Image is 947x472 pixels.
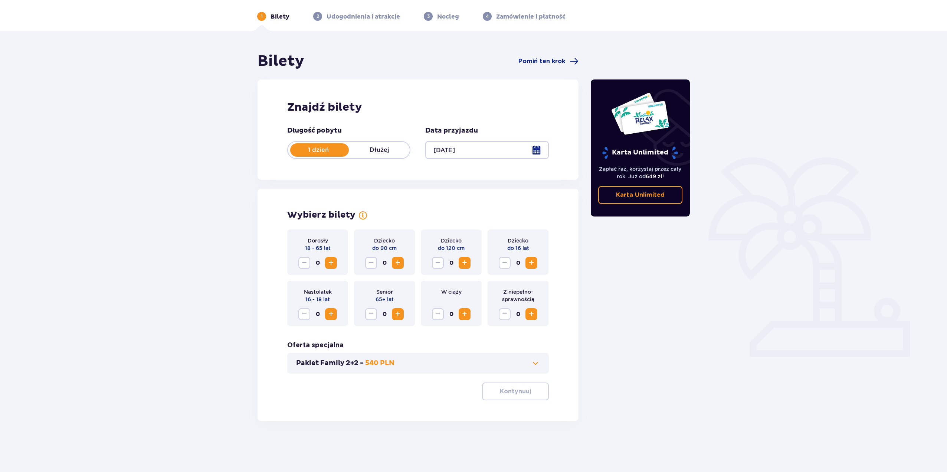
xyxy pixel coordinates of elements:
[598,186,683,204] a: Karta Unlimited
[287,209,355,221] p: Wybierz bilety
[312,308,324,320] span: 0
[365,308,377,320] button: Decrease
[312,257,324,269] span: 0
[496,13,566,21] p: Zamówienie i płatność
[317,13,319,20] p: 2
[438,244,465,252] p: do 120 cm
[305,296,330,303] p: 16 - 18 lat
[482,383,549,400] button: Kontynuuj
[287,126,342,135] p: Długość pobytu
[432,308,444,320] button: Decrease
[459,308,471,320] button: Increase
[486,13,489,20] p: 4
[376,296,394,303] p: 65+ lat
[392,308,404,320] button: Increase
[305,244,331,252] p: 18 - 65 lat
[298,308,310,320] button: Decrease
[258,52,304,71] h1: Bilety
[512,257,524,269] span: 0
[261,13,263,20] p: 1
[376,288,393,296] p: Senior
[602,146,679,159] p: Karta Unlimited
[427,13,430,20] p: 3
[425,126,478,135] p: Data przyjazdu
[296,359,364,368] p: Pakiet Family 2+2 -
[616,191,665,199] p: Karta Unlimited
[525,308,537,320] button: Increase
[525,257,537,269] button: Increase
[308,237,328,244] p: Dorosły
[288,146,349,154] p: 1 dzień
[372,244,397,252] p: do 90 cm
[298,257,310,269] button: Decrease
[287,341,344,350] p: Oferta specjalna
[287,100,549,114] h2: Znajdź bilety
[437,13,459,21] p: Nocleg
[325,257,337,269] button: Increase
[518,57,565,65] span: Pomiń ten krok
[441,237,462,244] p: Dziecko
[499,257,511,269] button: Decrease
[494,288,543,303] p: Z niepełno­sprawnością
[392,257,404,269] button: Increase
[271,13,289,21] p: Bilety
[445,308,457,320] span: 0
[500,387,531,395] p: Kontynuuj
[325,308,337,320] button: Increase
[445,257,457,269] span: 0
[349,146,410,154] p: Dłużej
[646,173,662,179] span: 649 zł
[507,244,529,252] p: do 16 lat
[432,257,444,269] button: Decrease
[296,359,540,368] button: Pakiet Family 2+2 -540 PLN
[512,308,524,320] span: 0
[499,308,511,320] button: Decrease
[365,257,377,269] button: Decrease
[459,257,471,269] button: Increase
[441,288,462,296] p: W ciąży
[374,237,395,244] p: Dziecko
[365,359,394,368] p: 540 PLN
[518,57,579,66] a: Pomiń ten krok
[304,288,332,296] p: Nastolatek
[379,257,390,269] span: 0
[327,13,400,21] p: Udogodnienia i atrakcje
[379,308,390,320] span: 0
[508,237,528,244] p: Dziecko
[598,165,683,180] p: Zapłać raz, korzystaj przez cały rok. Już od !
